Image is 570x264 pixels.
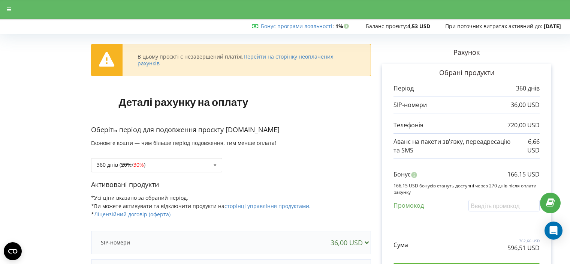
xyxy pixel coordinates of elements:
[371,48,562,57] p: Рахунок
[91,84,276,120] h1: Деталі рахунку на оплату
[393,183,540,195] p: 166,15 USD бонусів стануть доступні через 270 днів після оплати рахунку
[224,202,311,210] a: сторінці управління продуктами.
[261,23,334,30] span: :
[393,201,424,210] p: Промокод
[261,23,332,30] a: Бонус програми лояльності
[545,222,563,240] div: Open Intercom Messenger
[94,211,171,218] a: Ліцензійний договір (оферта)
[91,202,311,210] span: *Ви можете активувати та відключити продукти на
[516,84,540,93] p: 360 днів
[407,23,430,30] strong: 4,53 USD
[507,244,540,252] p: 596,51 USD
[393,170,411,179] p: Бонус
[138,53,333,67] a: Перейти на сторінку неоплачених рахунків
[511,101,540,109] p: 36,00 USD
[393,121,423,130] p: Телефонія
[468,200,540,211] input: Введіть промокод
[517,137,540,155] p: 6,66 USD
[393,101,427,109] p: SIP-номери
[91,194,188,201] span: *Усі ціни вказано за обраний період.
[97,162,145,167] div: 360 днів ( / )
[507,170,540,179] p: 166,15 USD
[331,239,372,246] div: 36,00 USD
[133,161,144,168] span: 30%
[101,239,130,246] p: SIP-номери
[507,238,540,243] p: 762,66 USD
[393,241,408,249] p: Сума
[121,161,132,168] s: 20%
[393,68,540,78] p: Обрані продукти
[91,180,371,190] p: Активовані продукти
[544,23,561,30] strong: [DATE]
[366,23,407,30] span: Баланс проєкту:
[138,53,356,67] div: В цьому проєкті є незавершений платіж.
[335,23,351,30] strong: 1%
[393,137,517,155] p: Аванс на пакети зв'язку, переадресацію та SMS
[91,125,371,135] p: Оберіть період для подовження проєкту [DOMAIN_NAME]
[91,139,276,146] span: Економте кошти — чим більше період подовження, тим менше оплата!
[393,84,414,93] p: Період
[4,242,22,260] button: Open CMP widget
[445,23,542,30] span: При поточних витратах активний до:
[507,121,540,130] p: 720,00 USD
